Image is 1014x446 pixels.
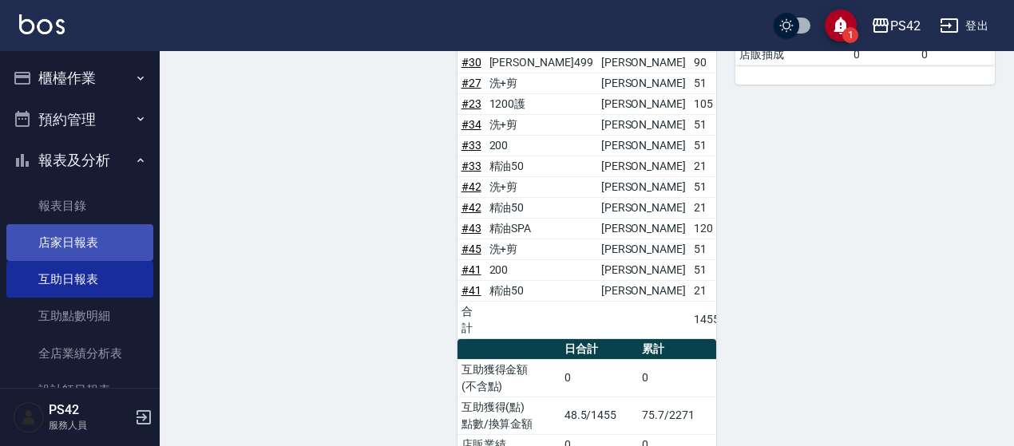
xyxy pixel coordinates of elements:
[6,57,153,99] button: 櫃檯作業
[560,359,639,397] td: 0
[597,218,690,239] td: [PERSON_NAME]
[690,135,723,156] td: 51
[865,10,927,42] button: PS42
[690,197,723,218] td: 21
[461,77,481,89] a: #27
[597,52,690,73] td: [PERSON_NAME]
[933,11,995,41] button: 登出
[6,261,153,298] a: 互助日報表
[6,140,153,181] button: 報表及分析
[461,56,481,69] a: #30
[597,135,690,156] td: [PERSON_NAME]
[690,52,723,73] td: 90
[485,93,597,114] td: 1200護
[690,218,723,239] td: 120
[690,114,723,135] td: 51
[825,10,857,41] button: save
[461,201,481,214] a: #42
[638,339,716,360] th: 累計
[597,176,690,197] td: [PERSON_NAME]
[485,114,597,135] td: 洗+剪
[638,359,716,397] td: 0
[6,335,153,372] a: 全店業績分析表
[560,397,639,434] td: 48.5/1455
[461,180,481,193] a: #42
[690,280,723,301] td: 21
[49,418,130,432] p: 服務人員
[597,114,690,135] td: [PERSON_NAME]
[6,99,153,140] button: 預約管理
[457,301,485,338] td: 合計
[461,284,481,297] a: #41
[461,160,481,172] a: #33
[485,218,597,239] td: 精油SPA
[690,176,723,197] td: 51
[461,263,481,276] a: #41
[890,16,921,36] div: PS42
[597,156,690,176] td: [PERSON_NAME]
[597,197,690,218] td: [PERSON_NAME]
[461,97,481,110] a: #23
[638,397,716,434] td: 75.7/2271
[690,73,723,93] td: 51
[49,402,130,418] h5: PS42
[842,27,858,43] span: 1
[690,259,723,280] td: 51
[485,259,597,280] td: 200
[457,359,560,397] td: 互助獲得金額 (不含點)
[6,298,153,334] a: 互助點數明細
[461,139,481,152] a: #33
[690,93,723,114] td: 105
[19,14,65,34] img: Logo
[6,224,153,261] a: 店家日報表
[690,156,723,176] td: 21
[597,259,690,280] td: [PERSON_NAME]
[690,239,723,259] td: 51
[485,280,597,301] td: 精油50
[485,73,597,93] td: 洗+剪
[560,339,639,360] th: 日合計
[461,243,481,255] a: #45
[597,239,690,259] td: [PERSON_NAME]
[485,52,597,73] td: [PERSON_NAME]499
[485,239,597,259] td: 洗+剪
[690,301,723,338] td: 1455
[485,156,597,176] td: 精油50
[485,176,597,197] td: 洗+剪
[6,372,153,409] a: 設計師日報表
[457,397,560,434] td: 互助獲得(點) 點數/換算金額
[461,118,481,131] a: #34
[917,44,995,65] td: 0
[850,44,917,65] td: 0
[461,222,481,235] a: #43
[597,280,690,301] td: [PERSON_NAME]
[485,135,597,156] td: 200
[13,401,45,433] img: Person
[6,187,153,224] a: 報表目錄
[597,73,690,93] td: [PERSON_NAME]
[597,93,690,114] td: [PERSON_NAME]
[735,44,850,65] td: 店販抽成
[485,197,597,218] td: 精油50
